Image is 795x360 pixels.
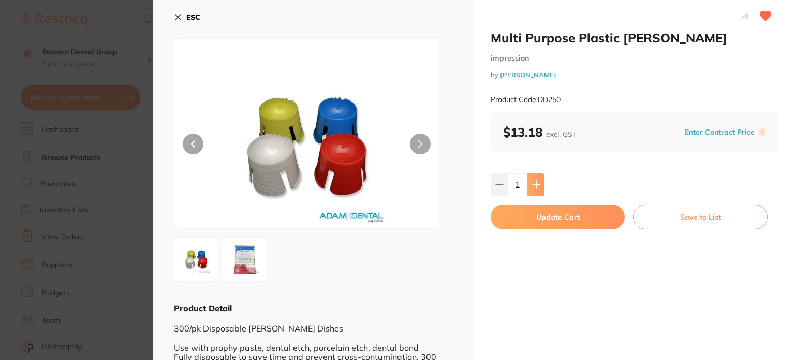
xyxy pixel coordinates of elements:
img: LmpwZw [227,65,386,228]
img: LmpwZw [178,241,215,278]
button: ESC [174,8,200,26]
small: Product Code: DD250 [491,95,561,104]
button: Enter Contract Price [682,127,758,137]
label: i [758,128,766,136]
b: ESC [186,12,200,22]
button: Save to List [633,205,768,229]
b: $13.18 [503,124,577,140]
b: Product Detail [174,303,232,313]
h2: Multi Purpose Plastic [PERSON_NAME] [491,30,778,46]
small: by [491,71,778,79]
span: excl. GST [546,129,577,139]
small: impression [491,54,778,63]
img: XzIuanBn [226,241,263,278]
a: [PERSON_NAME] [500,70,556,79]
button: Update Cart [491,205,625,229]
